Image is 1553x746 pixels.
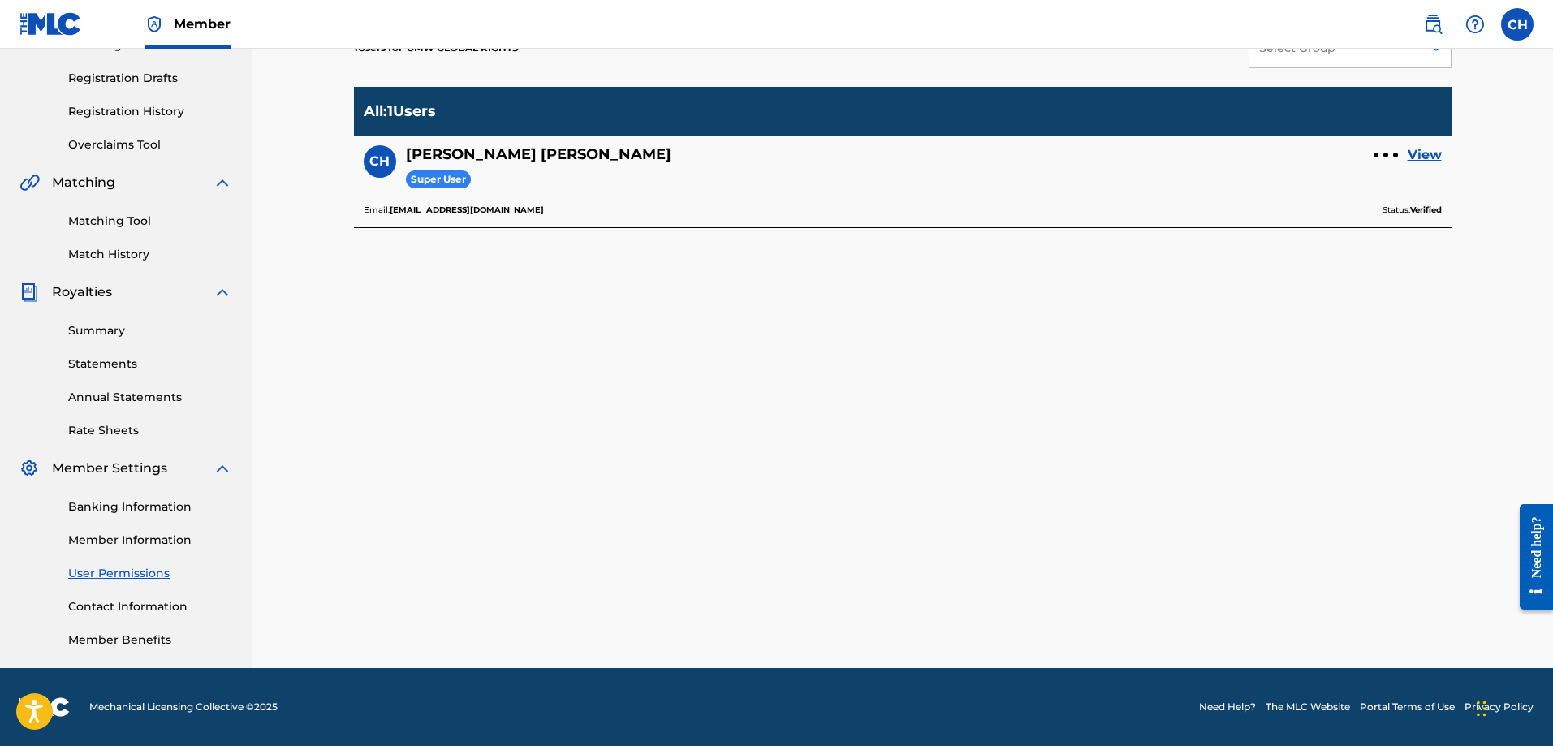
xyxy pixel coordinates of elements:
[68,213,232,230] a: Matching Tool
[369,152,390,171] span: CH
[406,145,671,164] h5: Carlos Holguin
[213,459,232,478] img: expand
[1423,15,1443,34] img: search
[68,498,232,515] a: Banking Information
[68,565,232,582] a: User Permissions
[1189,93,1553,746] div: Widget de chat
[68,598,232,615] a: Contact Information
[52,173,115,192] span: Matching
[68,103,232,120] a: Registration History
[406,170,471,189] span: Super User
[364,102,436,120] p: All : 1 Users
[68,246,232,263] a: Match History
[1477,684,1486,733] div: Arrastrar
[68,136,232,153] a: Overclaims Tool
[1417,8,1449,41] a: Public Search
[1465,15,1485,34] img: help
[19,459,39,478] img: Member Settings
[19,173,40,192] img: Matching
[390,205,544,215] b: [EMAIL_ADDRESS][DOMAIN_NAME]
[364,203,544,218] p: Email:
[1459,8,1491,41] div: Help
[213,173,232,192] img: expand
[68,632,232,649] a: Member Benefits
[1508,492,1553,623] iframe: Resource Center
[52,459,167,478] span: Member Settings
[68,532,232,549] a: Member Information
[1189,93,1553,746] iframe: Chat Widget
[52,282,112,302] span: Royalties
[1501,8,1534,41] div: User Menu
[68,422,232,439] a: Rate Sheets
[89,700,278,714] span: Mechanical Licensing Collective © 2025
[213,282,232,302] img: expand
[19,12,82,36] img: MLC Logo
[68,389,232,406] a: Annual Statements
[174,15,231,33] span: Member
[145,15,164,34] img: Top Rightsholder
[68,356,232,373] a: Statements
[68,70,232,87] a: Registration Drafts
[68,322,232,339] a: Summary
[19,282,39,302] img: Royalties
[19,697,70,717] img: logo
